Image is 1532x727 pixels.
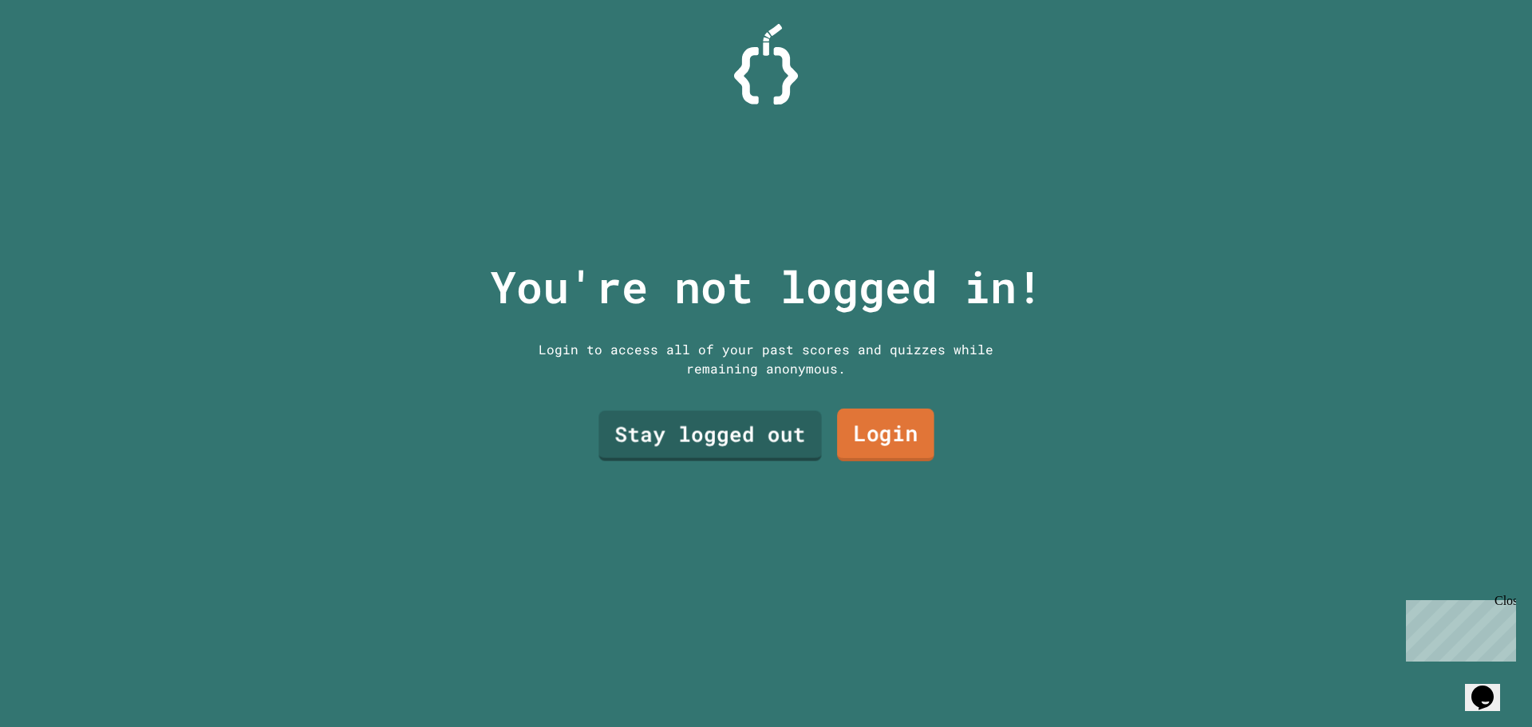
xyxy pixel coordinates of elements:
div: Chat with us now!Close [6,6,110,101]
iframe: chat widget [1400,594,1516,662]
a: Stay logged out [598,411,821,461]
div: Login to access all of your past scores and quizzes while remaining anonymous. [527,340,1005,378]
iframe: chat widget [1465,663,1516,711]
img: Logo.svg [734,24,798,105]
p: You're not logged in! [490,254,1043,320]
a: Login [837,409,934,461]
